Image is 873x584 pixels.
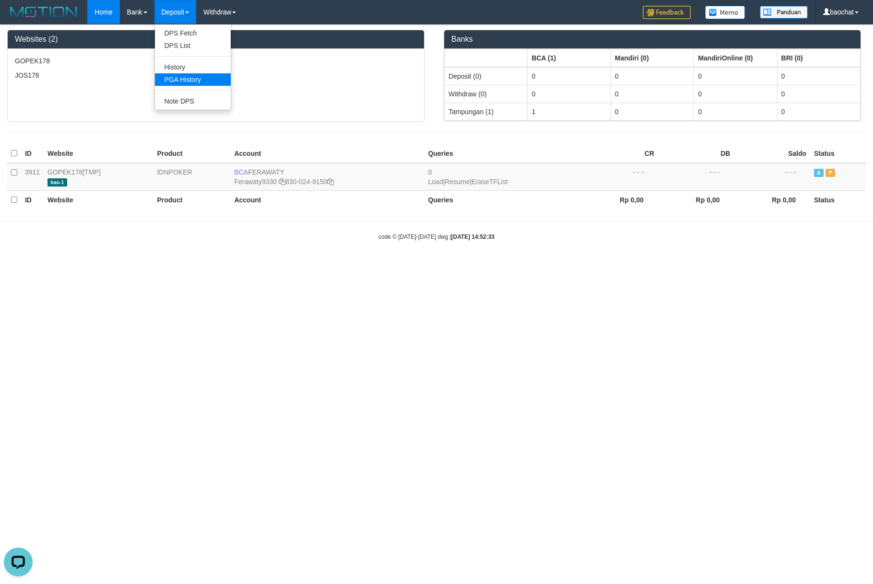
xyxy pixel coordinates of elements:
th: Status [810,144,866,163]
td: 0 [611,85,694,103]
a: EraseTFList [472,178,507,186]
td: [TMP] [44,163,153,191]
span: 0 [428,168,432,176]
td: Tampungan (1) [445,103,528,120]
th: Group: activate to sort column ascending [777,49,860,67]
th: Product [153,144,230,163]
span: Active [814,169,824,177]
td: - - - [658,163,734,191]
td: IDNPOKER [153,163,230,191]
td: Deposit (0) [445,67,528,85]
a: Note DPS [155,95,231,107]
th: Queries [425,190,582,209]
a: GOPEK178 [47,168,83,176]
a: DPS List [155,39,231,52]
th: Group: activate to sort column ascending [611,49,694,67]
td: FERAWATY 830-024-9150 [230,163,424,191]
th: ID [21,144,44,163]
th: Group: activate to sort column ascending [528,49,611,67]
th: Website [44,190,153,209]
td: 0 [611,103,694,120]
span: BCA [234,168,248,176]
h3: Banks [451,35,853,44]
th: Status [810,190,866,209]
td: 0 [777,103,860,120]
img: MOTION_logo.png [7,5,80,19]
img: Feedback.jpg [643,6,691,19]
img: panduan.png [760,6,808,19]
th: Rp 0,00 [582,190,658,209]
td: 0 [528,85,611,103]
a: DPS Fetch [155,27,231,39]
a: History [155,61,231,73]
th: Group: activate to sort column ascending [694,49,777,67]
button: Open LiveChat chat widget [4,4,33,33]
p: JOS178 [15,70,417,80]
td: 0 [611,67,694,85]
td: 0 [694,67,777,85]
th: Rp 0,00 [658,190,734,209]
td: - - - [582,163,658,191]
a: Copy Ferawaty9330 to clipboard [279,178,285,186]
strong: [DATE] 14:52:33 [451,234,495,240]
a: Copy 8300249150 to clipboard [327,178,334,186]
span: | | [428,168,508,186]
th: Rp 0,00 [734,190,810,209]
th: Saldo [734,144,810,163]
small: code © [DATE]-[DATE] dwg | [378,234,495,240]
td: 0 [777,67,860,85]
th: Queries [425,144,582,163]
img: Button%20Memo.svg [705,6,745,19]
th: Product [153,190,230,209]
span: bao-1 [47,178,67,187]
a: Ferawaty9330 [234,178,277,186]
th: Account [230,144,424,163]
th: Website [44,144,153,163]
td: 0 [528,67,611,85]
td: Withdraw (0) [445,85,528,103]
th: ID [21,190,44,209]
th: Account [230,190,424,209]
p: GOPEK178 [15,56,417,66]
td: 0 [694,85,777,103]
td: - - - [734,163,810,191]
h3: Websites (2) [15,35,417,44]
th: CR [582,144,658,163]
a: Resume [445,178,470,186]
span: Paused [826,169,835,177]
a: PGA History [155,73,231,86]
td: 0 [694,103,777,120]
td: 0 [777,85,860,103]
th: DB [658,144,734,163]
th: Group: activate to sort column ascending [445,49,528,67]
td: 1 [528,103,611,120]
td: 3911 [21,163,44,191]
a: Load [428,178,443,186]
